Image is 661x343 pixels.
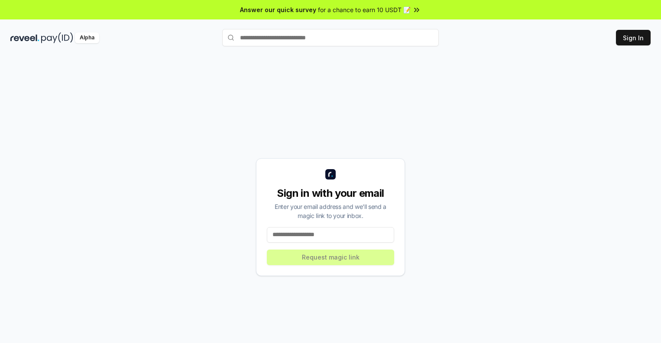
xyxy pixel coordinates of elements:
[267,186,394,200] div: Sign in with your email
[10,32,39,43] img: reveel_dark
[41,32,73,43] img: pay_id
[325,169,336,180] img: logo_small
[616,30,651,45] button: Sign In
[318,5,411,14] span: for a chance to earn 10 USDT 📝
[240,5,316,14] span: Answer our quick survey
[75,32,99,43] div: Alpha
[267,202,394,220] div: Enter your email address and we’ll send a magic link to your inbox.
